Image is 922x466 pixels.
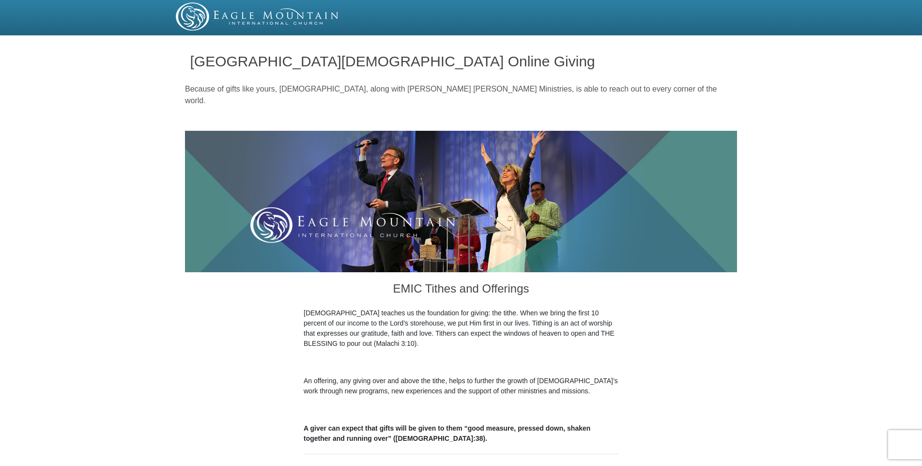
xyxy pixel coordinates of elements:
[304,424,590,442] b: A giver can expect that gifts will be given to them “good measure, pressed down, shaken together ...
[304,376,618,396] p: An offering, any giving over and above the tithe, helps to further the growth of [DEMOGRAPHIC_DAT...
[190,53,732,69] h1: [GEOGRAPHIC_DATA][DEMOGRAPHIC_DATA] Online Giving
[185,83,737,107] p: Because of gifts like yours, [DEMOGRAPHIC_DATA], along with [PERSON_NAME] [PERSON_NAME] Ministrie...
[304,272,618,308] h3: EMIC Tithes and Offerings
[176,2,339,31] img: EMIC
[304,308,618,349] p: [DEMOGRAPHIC_DATA] teaches us the foundation for giving: the tithe. When we bring the first 10 pe...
